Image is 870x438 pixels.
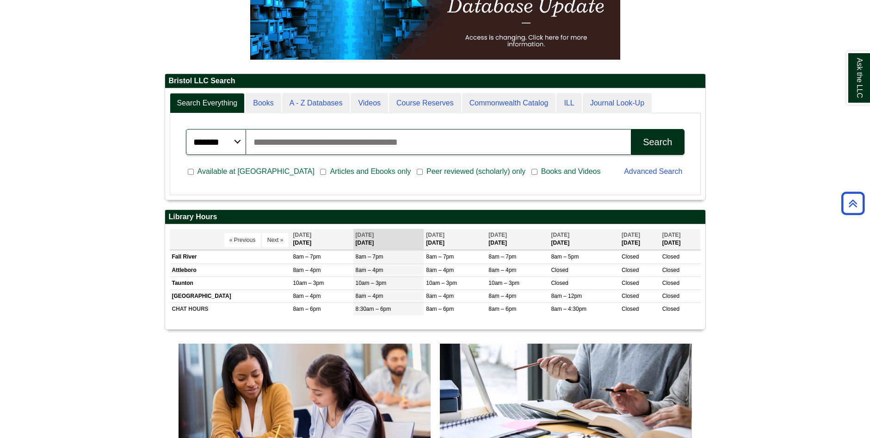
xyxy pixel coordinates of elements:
span: [DATE] [488,232,507,238]
td: Taunton [170,277,291,290]
span: 10am – 3pm [488,280,519,286]
span: [DATE] [426,232,444,238]
span: 8am – 4pm [293,293,321,299]
span: Closed [622,306,639,312]
span: 8am – 4pm [488,267,516,273]
span: 8am – 4pm [293,267,321,273]
span: [DATE] [662,232,681,238]
span: Closed [551,267,568,273]
span: 8am – 6pm [426,306,454,312]
input: Books and Videos [531,168,537,176]
input: Available at [GEOGRAPHIC_DATA] [188,168,194,176]
span: [DATE] [356,232,374,238]
span: Books and Videos [537,166,605,177]
a: A - Z Databases [282,93,350,114]
input: Peer reviewed (scholarly) only [417,168,423,176]
th: [DATE] [660,229,701,250]
th: [DATE] [353,229,424,250]
button: « Previous [224,233,261,247]
span: 8am – 4pm [426,293,454,299]
a: ILL [556,93,581,114]
a: Advanced Search [624,167,682,175]
th: [DATE] [486,229,549,250]
td: CHAT HOURS [170,303,291,316]
span: Closed [662,280,679,286]
div: Search [643,137,672,148]
span: 8:30am – 6pm [356,306,391,312]
span: 10am – 3pm [426,280,457,286]
span: 8am – 4pm [426,267,454,273]
span: Articles and Ebooks only [326,166,414,177]
span: 8am – 4pm [488,293,516,299]
span: Closed [662,306,679,312]
th: [DATE] [290,229,353,250]
span: [DATE] [551,232,569,238]
span: 8am – 6pm [488,306,516,312]
span: 10am – 3pm [356,280,387,286]
span: 8am – 4:30pm [551,306,586,312]
button: Next » [262,233,289,247]
span: Closed [662,293,679,299]
span: 8am – 7pm [293,253,321,260]
span: 8am – 5pm [551,253,579,260]
th: [DATE] [424,229,486,250]
span: 8am – 7pm [356,253,383,260]
span: Closed [662,253,679,260]
td: Fall River [170,251,291,264]
button: Search [631,129,684,155]
input: Articles and Ebooks only [320,168,326,176]
span: 8am – 6pm [293,306,321,312]
h2: Library Hours [165,210,705,224]
span: Peer reviewed (scholarly) only [423,166,529,177]
span: Closed [622,267,639,273]
span: 8am – 4pm [356,293,383,299]
span: Available at [GEOGRAPHIC_DATA] [194,166,318,177]
a: Books [246,93,281,114]
th: [DATE] [549,229,619,250]
span: Closed [551,280,568,286]
a: Videos [351,93,388,114]
a: Journal Look-Up [583,93,652,114]
span: 10am – 3pm [293,280,324,286]
span: 8am – 4pm [356,267,383,273]
span: Closed [622,293,639,299]
span: Closed [662,267,679,273]
span: Closed [622,280,639,286]
span: [DATE] [622,232,640,238]
h2: Bristol LLC Search [165,74,705,88]
span: [DATE] [293,232,311,238]
span: 8am – 7pm [426,253,454,260]
span: 8am – 12pm [551,293,582,299]
td: Attleboro [170,264,291,277]
td: [GEOGRAPHIC_DATA] [170,290,291,302]
a: Course Reserves [389,93,461,114]
th: [DATE] [619,229,660,250]
a: Back to Top [838,197,868,210]
a: Commonwealth Catalog [462,93,556,114]
span: 8am – 7pm [488,253,516,260]
a: Search Everything [170,93,245,114]
span: Closed [622,253,639,260]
